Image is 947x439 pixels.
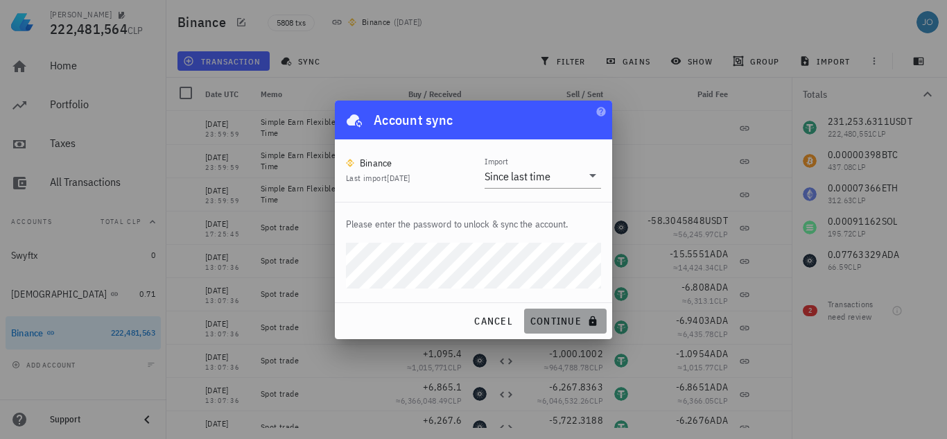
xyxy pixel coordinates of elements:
button: cancel [468,309,519,334]
span: continue [530,315,601,327]
div: Since last time [485,169,550,183]
div: Binance [360,156,392,170]
img: 270.png [346,159,354,167]
label: Import [485,156,508,166]
div: ImportSince last time [485,164,601,188]
div: Account sync [374,109,453,131]
button: continue [524,309,607,334]
p: Please enter the password to unlock & sync the account. [346,216,601,232]
span: cancel [473,315,513,327]
span: [DATE] [387,173,410,183]
span: Last import [346,173,410,183]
